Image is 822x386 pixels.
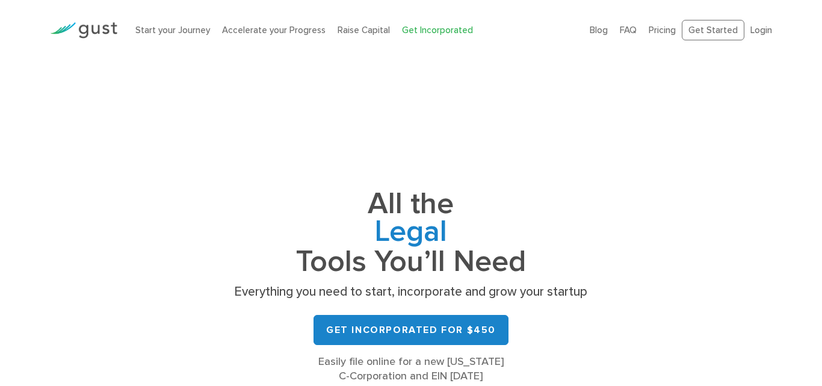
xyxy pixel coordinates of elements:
[590,25,608,36] a: Blog
[402,25,473,36] a: Get Incorporated
[50,22,117,39] img: Gust Logo
[750,25,772,36] a: Login
[620,25,637,36] a: FAQ
[230,355,592,384] div: Easily file online for a new [US_STATE] C-Corporation and EIN [DATE]
[230,190,592,275] h1: All the Tools You’ll Need
[222,25,326,36] a: Accelerate your Progress
[649,25,676,36] a: Pricing
[230,284,592,300] p: Everything you need to start, incorporate and grow your startup
[135,25,210,36] a: Start your Journey
[338,25,390,36] a: Raise Capital
[682,20,744,41] a: Get Started
[230,218,592,248] span: Legal
[314,315,508,345] a: Get Incorporated for $450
